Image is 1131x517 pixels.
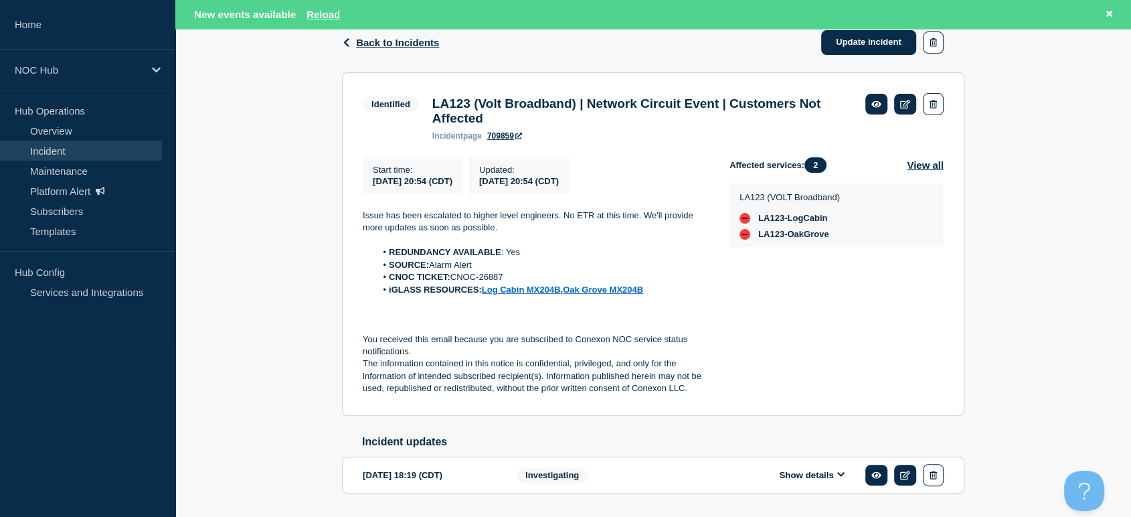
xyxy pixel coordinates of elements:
[376,246,709,258] li: : Yes
[432,131,482,141] p: page
[389,260,429,270] strong: SOURCE:
[482,285,561,295] a: Log Cabin MX204B
[432,96,853,126] h3: LA123 (Volt Broadband) | Network Circuit Event | Customers Not Affected
[517,467,588,483] span: Investigating
[342,37,439,48] button: Back to Incidents
[389,272,450,282] strong: CNOC TICKET:
[432,131,463,141] span: incident
[363,96,419,112] span: Identified
[487,131,522,141] a: 709859
[362,436,964,448] h2: Incident updates
[373,176,452,186] span: [DATE] 20:54 (CDT)
[479,165,559,175] p: Updated :
[739,213,750,224] div: down
[15,64,143,76] p: NOC Hub
[363,358,708,394] p: The information contained in this notice is confidential, privileged, and only for the informatio...
[363,334,708,358] p: You received this email because you are subscribed to Conexon NOC service status notifications.
[821,30,916,55] a: Update incident
[907,157,944,173] button: View all
[307,9,340,20] button: Reload
[373,165,452,175] p: Start time :
[729,157,833,173] span: Affected services:
[363,464,497,486] div: [DATE] 18:19 (CDT)
[563,285,643,295] a: Oak Grove MX204B
[363,210,708,234] p: Issue has been escalated to higher level engineers. No ETR at this time. We'll provide more updat...
[804,157,826,173] span: 2
[376,259,709,271] li: Alarm Alert
[739,229,750,240] div: down
[739,192,840,202] p: LA123 (VOLT Broadband)
[758,213,827,224] span: LA123-LogCabin
[376,271,709,283] li: CNOC-26887
[194,9,296,20] span: New events available
[479,175,559,186] div: [DATE] 20:54 (CDT)
[1064,471,1104,511] iframe: Help Scout Beacon - Open
[389,285,643,295] strong: iGLASS RESOURCES: ,
[758,229,829,240] span: LA123-OakGrove
[389,247,501,257] strong: REDUNDANCY AVAILABLE
[356,37,439,48] span: Back to Incidents
[775,469,849,481] button: Show details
